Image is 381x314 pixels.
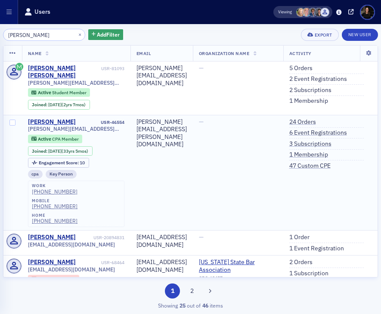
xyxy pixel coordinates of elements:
[136,50,151,56] span: Email
[308,8,317,17] span: Chris Dougherty
[88,29,124,40] button: AddFilter
[289,162,331,170] a: 47 Custom CPE
[48,148,62,154] span: [DATE]
[38,136,52,142] span: Active
[289,118,316,126] a: 24 Orders
[28,88,90,97] div: Active: Active: Student Member
[315,33,332,37] div: Export
[360,5,375,20] span: Profile
[97,31,120,38] span: Add Filter
[278,9,292,15] span: Viewing
[52,136,79,142] span: CPA Member
[77,260,124,265] div: USR-68464
[28,259,76,266] a: [PERSON_NAME]
[32,198,77,203] div: mobile
[165,283,180,299] button: 1
[302,8,311,17] span: Dee Sullivan
[28,126,124,132] span: [PERSON_NAME][EMAIL_ADDRESS][PERSON_NAME][DOMAIN_NAME]
[48,102,86,108] div: (2yrs 7mos)
[52,89,87,95] span: Student Member
[301,29,338,41] button: Export
[39,160,80,166] span: Engagement Score :
[28,275,80,283] div: Prior: Prior: CPA Member
[28,266,115,273] span: [EMAIL_ADDRESS][DOMAIN_NAME]
[199,259,277,274] a: [US_STATE] State Bar Association
[199,275,277,284] div: ORG-68457
[289,234,310,241] a: 1 Order
[49,276,76,282] span: CPA Member
[3,302,378,309] div: Showing out of items
[289,97,328,105] a: 1 Membership
[77,120,124,125] div: USR-46554
[32,213,77,218] div: home
[289,259,313,266] a: 2 Orders
[289,270,328,277] a: 1 Subscription
[28,118,76,126] a: [PERSON_NAME]
[28,170,43,179] div: cpa
[201,302,210,309] strong: 46
[289,245,344,252] a: 1 Event Registration
[32,188,77,195] a: [PHONE_NUMBER]
[32,183,77,188] div: work
[76,31,84,38] button: ×
[289,151,328,159] a: 1 Membership
[32,203,77,209] a: [PHONE_NUMBER]
[289,65,313,72] a: 5 Orders
[28,158,89,167] div: Engagement Score: 10
[28,80,124,86] span: [PERSON_NAME][EMAIL_ADDRESS][DOMAIN_NAME]
[28,146,93,156] div: Joined: 1992-03-20 00:00:00
[31,90,86,95] a: Active Student Member
[31,136,78,142] a: Active CPA Member
[289,75,347,83] a: 2 Event Registrations
[48,148,88,154] div: (33yrs 5mos)
[289,86,331,94] a: 2 Subscriptions
[289,140,331,148] a: 3 Subscriptions
[342,29,378,41] a: New User
[34,8,50,16] h1: Users
[136,234,187,249] div: [EMAIL_ADDRESS][DOMAIN_NAME]
[77,235,124,240] div: USR-20894831
[199,50,250,56] span: Organization Name
[289,50,312,56] span: Activity
[32,218,77,224] a: [PHONE_NUMBER]
[28,135,83,143] div: Active: Active: CPA Member
[38,276,49,282] span: Prior
[28,234,76,241] a: [PERSON_NAME]
[39,160,85,165] div: 10
[136,259,187,274] div: [EMAIL_ADDRESS][DOMAIN_NAME]
[32,148,48,154] span: Joined :
[199,118,204,126] span: —
[46,170,77,179] div: Key Person
[289,129,347,137] a: 6 Event Registrations
[48,102,62,108] span: [DATE]
[185,283,200,299] button: 2
[28,241,115,248] span: [EMAIL_ADDRESS][DOMAIN_NAME]
[31,277,75,282] a: Prior CPA Member
[101,66,124,71] div: USR-81093
[199,64,204,72] span: —
[136,118,187,148] div: [PERSON_NAME][EMAIL_ADDRESS][PERSON_NAME][DOMAIN_NAME]
[320,8,329,17] span: Justin Chase
[38,89,52,95] span: Active
[28,65,100,80] a: [PERSON_NAME] [PERSON_NAME]
[178,302,187,309] strong: 25
[32,102,48,108] span: Joined :
[199,259,277,274] span: Maryland State Bar Association
[296,8,305,17] span: Rebekah Olson
[28,100,90,109] div: Joined: 2023-01-23 00:00:00
[28,50,42,56] span: Name
[314,8,323,17] span: Mary Beth Halpern
[136,65,187,87] div: [PERSON_NAME][EMAIL_ADDRESS][DOMAIN_NAME]
[199,233,204,241] span: —
[3,29,85,41] input: Search…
